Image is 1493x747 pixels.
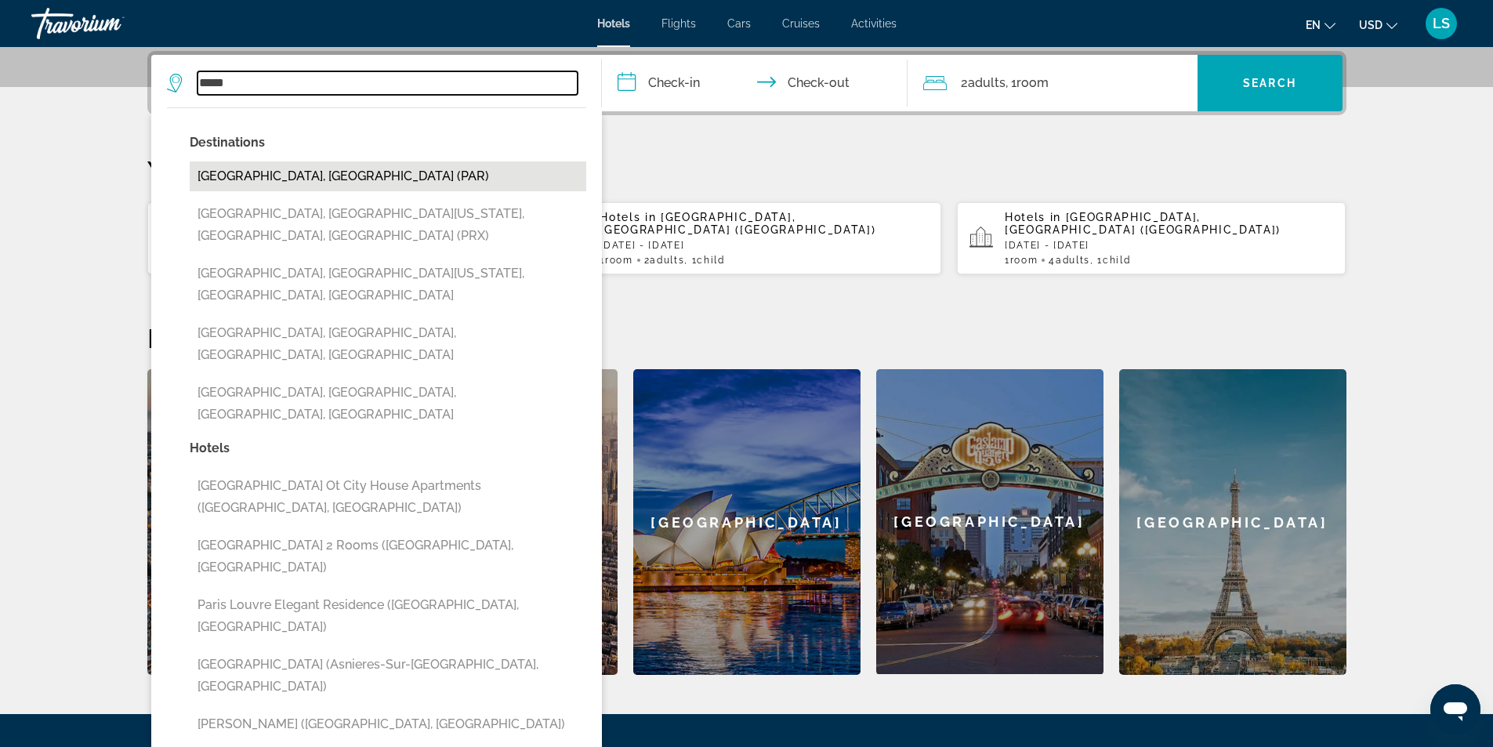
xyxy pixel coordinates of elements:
span: 1 [1005,255,1038,266]
span: 2 [644,255,685,266]
span: Room [1016,75,1049,90]
span: [GEOGRAPHIC_DATA], [GEOGRAPHIC_DATA] ([GEOGRAPHIC_DATA]) [600,211,875,236]
p: [DATE] - [DATE] [600,240,929,251]
button: [GEOGRAPHIC_DATA] 2 rooms ([GEOGRAPHIC_DATA], [GEOGRAPHIC_DATA]) [190,531,586,582]
span: 4 [1049,255,1090,266]
a: Hotels [597,17,630,30]
span: Child [1103,255,1130,266]
a: Travorium [31,3,188,44]
a: Cruises [782,17,820,30]
span: 2 [961,72,1006,94]
a: [GEOGRAPHIC_DATA] [147,369,375,675]
a: Flights [661,17,696,30]
span: Hotels in [600,211,656,223]
button: Search [1198,55,1343,111]
button: Travelers: 2 adults, 0 children [908,55,1198,111]
span: , 1 [1006,72,1049,94]
a: [GEOGRAPHIC_DATA] [876,369,1103,675]
span: , 1 [684,255,724,266]
button: [GEOGRAPHIC_DATA], [GEOGRAPHIC_DATA][US_STATE], [GEOGRAPHIC_DATA], [GEOGRAPHIC_DATA] [190,259,586,310]
a: [GEOGRAPHIC_DATA] [633,369,861,675]
div: Search widget [151,55,1343,111]
button: Hotels in [GEOGRAPHIC_DATA], [GEOGRAPHIC_DATA] (PVR)[DATE] - [DATE]1Room2Adults, 1Child [147,201,537,275]
button: [GEOGRAPHIC_DATA], [GEOGRAPHIC_DATA], [GEOGRAPHIC_DATA], [GEOGRAPHIC_DATA] [190,378,586,430]
a: [GEOGRAPHIC_DATA] [1119,369,1346,675]
button: [GEOGRAPHIC_DATA] Ot City House Apartments ([GEOGRAPHIC_DATA], [GEOGRAPHIC_DATA]) [190,471,586,523]
span: Room [605,255,633,266]
button: Change currency [1359,13,1397,36]
iframe: Button to launch messaging window [1430,684,1480,734]
p: Hotels [190,437,586,459]
span: USD [1359,19,1382,31]
span: Hotels in [1005,211,1061,223]
span: Adults [1056,255,1090,266]
button: [GEOGRAPHIC_DATA], [GEOGRAPHIC_DATA], [GEOGRAPHIC_DATA], [GEOGRAPHIC_DATA] [190,318,586,370]
span: Room [1010,255,1038,266]
button: Paris Louvre Elegant residence ([GEOGRAPHIC_DATA], [GEOGRAPHIC_DATA]) [190,590,586,642]
span: en [1306,19,1321,31]
div: [GEOGRAPHIC_DATA] [876,369,1103,674]
button: Check in and out dates [602,55,908,111]
button: Hotels in [GEOGRAPHIC_DATA], [GEOGRAPHIC_DATA] ([GEOGRAPHIC_DATA])[DATE] - [DATE]1Room4Adults, 1C... [957,201,1346,275]
a: Cars [727,17,751,30]
a: Activities [851,17,897,30]
span: Adults [968,75,1006,90]
button: [GEOGRAPHIC_DATA], [GEOGRAPHIC_DATA][US_STATE], [GEOGRAPHIC_DATA], [GEOGRAPHIC_DATA] (PRX) [190,199,586,251]
p: Destinations [190,132,586,154]
p: Your Recent Searches [147,154,1346,186]
h2: Featured Destinations [147,322,1346,354]
button: [PERSON_NAME] ([GEOGRAPHIC_DATA], [GEOGRAPHIC_DATA]) [190,709,586,739]
button: Hotels in [GEOGRAPHIC_DATA], [GEOGRAPHIC_DATA] ([GEOGRAPHIC_DATA])[DATE] - [DATE]1Room2Adults, 1C... [552,201,941,275]
button: [GEOGRAPHIC_DATA] (Asnieres-Sur-[GEOGRAPHIC_DATA], [GEOGRAPHIC_DATA]) [190,650,586,702]
span: 1 [600,255,632,266]
span: Search [1243,77,1296,89]
span: Adults [650,255,684,266]
p: [DATE] - [DATE] [1005,240,1334,251]
button: [GEOGRAPHIC_DATA], [GEOGRAPHIC_DATA] (PAR) [190,161,586,191]
span: Child [697,255,724,266]
button: User Menu [1421,7,1462,40]
span: LS [1433,16,1450,31]
button: Change language [1306,13,1335,36]
span: [GEOGRAPHIC_DATA], [GEOGRAPHIC_DATA] ([GEOGRAPHIC_DATA]) [1005,211,1281,236]
span: , 1 [1090,255,1130,266]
